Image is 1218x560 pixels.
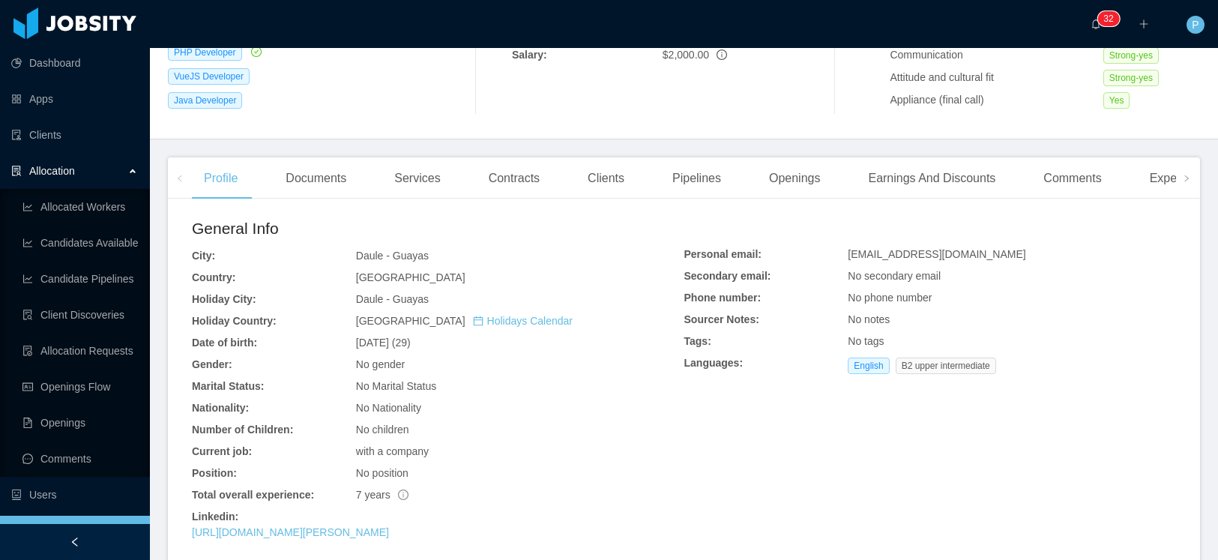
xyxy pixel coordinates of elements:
a: icon: appstoreApps [11,84,138,114]
span: [DATE] (29) [356,337,411,349]
i: icon: bell [1091,19,1101,29]
b: Total overall experience: [192,489,314,501]
div: Clients [576,157,636,199]
b: Current job: [192,445,252,457]
i: icon: left [176,175,184,182]
span: [EMAIL_ADDRESS][DOMAIN_NAME] [848,248,1025,260]
b: Number of Children: [192,424,293,436]
span: Java Developer [168,92,242,109]
div: Services [382,157,452,199]
div: Documents [274,157,358,199]
span: No notes [848,313,890,325]
span: [GEOGRAPHIC_DATA] [356,315,573,327]
b: Secondary email: [684,270,771,282]
span: No gender [356,358,405,370]
span: No position [356,467,408,479]
b: Linkedin: [192,511,238,523]
span: [GEOGRAPHIC_DATA] [356,271,465,283]
a: icon: file-doneAllocation Requests [22,336,138,366]
span: B2 upper intermediate [896,358,996,374]
span: Daule - Guayas [356,250,429,262]
div: Attitude and cultural fit [890,70,1103,85]
a: icon: check-circle [248,46,262,58]
i: icon: check-circle [251,46,262,57]
div: Openings [757,157,833,199]
b: Date of birth: [192,337,257,349]
i: icon: calendar [473,316,483,326]
span: info-circle [398,490,408,500]
div: No tags [848,334,1176,349]
i: icon: right [1183,175,1190,182]
sup: 32 [1097,11,1119,26]
span: Yes [1103,92,1130,109]
span: Strong-yes [1103,47,1159,64]
a: icon: pie-chartDashboard [11,48,138,78]
b: Tags: [684,335,711,347]
a: icon: robotUsers [11,480,138,510]
b: Country: [192,271,235,283]
span: PHP Developer [168,44,242,61]
a: icon: messageComments [22,444,138,474]
span: info-circle [717,49,727,60]
span: Allocation [29,165,75,177]
i: icon: solution [11,166,22,176]
b: Gender: [192,358,232,370]
div: Profile [192,157,250,199]
span: No Marital Status [356,380,436,392]
span: $2,000.00 [663,49,709,61]
div: Earnings And Discounts [856,157,1007,199]
h2: General Info [192,217,684,241]
b: Marital Status: [192,380,264,392]
span: No phone number [848,292,932,304]
a: icon: auditClients [11,120,138,150]
b: Personal email: [684,248,762,260]
div: Contracts [477,157,552,199]
span: with a company [356,445,429,457]
b: Holiday Country: [192,315,277,327]
div: Pipelines [660,157,733,199]
a: icon: line-chartCandidate Pipelines [22,264,138,294]
span: VueJS Developer [168,68,250,85]
b: City: [192,250,215,262]
p: 3 [1103,11,1109,26]
b: Salary: [512,49,547,61]
span: English [848,358,889,374]
span: Strong-yes [1103,70,1159,86]
i: icon: plus [1139,19,1149,29]
div: Appliance (final call) [890,92,1103,108]
b: Nationality: [192,402,249,414]
b: Sourcer Notes: [684,313,759,325]
a: [URL][DOMAIN_NAME][PERSON_NAME] [192,526,389,538]
a: icon: file-textOpenings [22,408,138,438]
b: Position: [192,467,237,479]
div: Comments [1031,157,1113,199]
a: icon: user [11,516,138,546]
a: icon: idcardOpenings Flow [22,372,138,402]
a: icon: line-chartAllocated Workers [22,192,138,222]
span: No secondary email [848,270,941,282]
span: P [1192,16,1199,34]
span: Daule - Guayas [356,293,429,305]
b: Languages: [684,357,744,369]
span: No Nationality [356,402,421,414]
b: Holiday City: [192,293,256,305]
p: 2 [1109,11,1114,26]
a: icon: calendarHolidays Calendar [473,315,573,327]
div: Communication [890,47,1103,63]
a: icon: line-chartCandidates Available [22,228,138,258]
a: icon: file-searchClient Discoveries [22,300,138,330]
span: No children [356,424,409,436]
span: 7 years [356,489,408,501]
b: Phone number: [684,292,762,304]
